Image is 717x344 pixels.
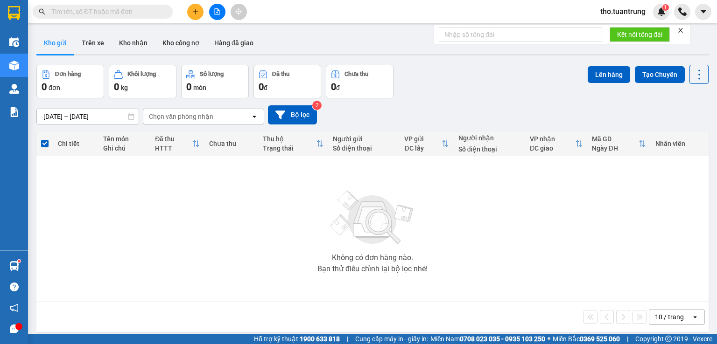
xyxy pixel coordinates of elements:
[42,81,47,92] span: 0
[344,71,368,77] div: Chưa thu
[10,303,19,312] span: notification
[333,144,395,152] div: Số điện thoại
[103,135,146,143] div: Tên món
[193,84,206,91] span: món
[209,4,225,20] button: file-add
[657,7,666,16] img: icon-new-feature
[192,8,199,15] span: plus
[37,109,139,124] input: Select a date range.
[678,7,687,16] img: phone-icon
[251,113,258,120] svg: open
[103,144,146,152] div: Ghi chú
[655,140,704,147] div: Nhân viên
[263,135,316,143] div: Thu hộ
[187,4,204,20] button: plus
[317,265,428,273] div: Bạn thử điều chỉnh lại bộ lọc nhé!
[263,144,316,152] div: Trạng thái
[580,335,620,343] strong: 0369 525 060
[51,7,162,17] input: Tìm tên, số ĐT hoặc mã đơn
[404,135,441,143] div: VP gửi
[121,84,128,91] span: kg
[458,134,520,142] div: Người nhận
[326,65,394,98] button: Chưa thu0đ
[155,32,207,54] button: Kho công nợ
[9,261,19,271] img: warehouse-icon
[149,112,213,121] div: Chọn văn phòng nhận
[39,8,45,15] span: search
[404,144,441,152] div: ĐC lấy
[460,335,545,343] strong: 0708 023 035 - 0935 103 250
[588,66,630,83] button: Lên hàng
[553,334,620,344] span: Miền Bắc
[525,131,587,156] th: Toggle SortBy
[664,4,667,11] span: 1
[627,334,628,344] span: |
[430,334,545,344] span: Miền Nam
[458,145,520,153] div: Số điện thoại
[254,334,340,344] span: Hỗ trợ kỹ thuật:
[331,81,336,92] span: 0
[150,131,204,156] th: Toggle SortBy
[9,107,19,117] img: solution-icon
[253,65,321,98] button: Đã thu0đ
[49,84,60,91] span: đơn
[530,144,575,152] div: ĐC giao
[439,27,602,42] input: Nhập số tổng đài
[635,66,685,83] button: Tạo Chuyến
[691,313,699,321] svg: open
[259,81,264,92] span: 0
[36,32,74,54] button: Kho gửi
[333,135,395,143] div: Người gửi
[258,131,329,156] th: Toggle SortBy
[155,144,192,152] div: HTTT
[9,37,19,47] img: warehouse-icon
[312,101,322,110] sup: 2
[617,29,662,40] span: Kết nối tổng đài
[209,140,253,147] div: Chưa thu
[9,84,19,94] img: warehouse-icon
[10,282,19,291] span: question-circle
[336,84,340,91] span: đ
[8,6,20,20] img: logo-vxr
[592,144,639,152] div: Ngày ĐH
[200,71,224,77] div: Số lượng
[235,8,242,15] span: aim
[9,61,19,70] img: warehouse-icon
[181,65,249,98] button: Số lượng0món
[332,254,413,261] div: Không có đơn hàng nào.
[677,27,684,34] span: close
[264,84,267,91] span: đ
[592,135,639,143] div: Mã GD
[695,4,711,20] button: caret-down
[109,65,176,98] button: Khối lượng0kg
[10,324,19,333] span: message
[610,27,670,42] button: Kết nối tổng đài
[231,4,247,20] button: aim
[665,336,672,342] span: copyright
[548,337,550,341] span: ⚪️
[268,105,317,124] button: Bộ lọc
[36,65,104,98] button: Đơn hàng0đơn
[355,334,428,344] span: Cung cấp máy in - giấy in:
[127,71,156,77] div: Khối lượng
[347,334,348,344] span: |
[593,6,653,17] span: tho.tuantrung
[207,32,261,54] button: Hàng đã giao
[530,135,575,143] div: VP nhận
[662,4,669,11] sup: 1
[587,131,651,156] th: Toggle SortBy
[74,32,112,54] button: Trên xe
[112,32,155,54] button: Kho nhận
[155,135,192,143] div: Đã thu
[655,312,684,322] div: 10 / trang
[58,140,94,147] div: Chi tiết
[699,7,708,16] span: caret-down
[114,81,119,92] span: 0
[186,81,191,92] span: 0
[400,131,453,156] th: Toggle SortBy
[300,335,340,343] strong: 1900 633 818
[326,185,419,250] img: svg+xml;base64,PHN2ZyBjbGFzcz0ibGlzdC1wbHVnX19zdmciIHhtbG5zPSJodHRwOi8vd3d3LnczLm9yZy8yMDAwL3N2Zy...
[214,8,220,15] span: file-add
[18,260,21,262] sup: 1
[272,71,289,77] div: Đã thu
